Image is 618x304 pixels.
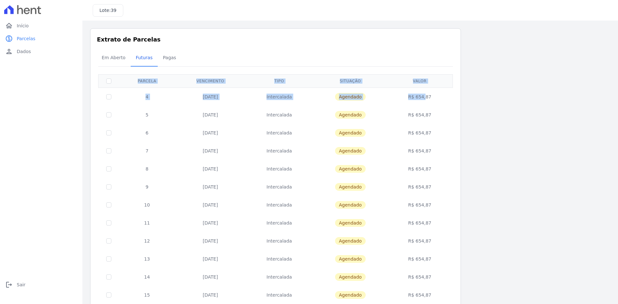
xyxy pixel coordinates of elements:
[17,281,25,288] span: Sair
[119,106,175,124] td: 5
[335,129,366,137] span: Agendado
[335,219,366,227] span: Agendado
[246,286,313,304] td: Intercalada
[335,183,366,191] span: Agendado
[388,124,452,142] td: R$ 654,87
[99,7,117,14] h3: Lote:
[246,124,313,142] td: Intercalada
[388,88,452,106] td: R$ 654,87
[335,273,366,281] span: Agendado
[246,214,313,232] td: Intercalada
[246,142,313,160] td: Intercalada
[119,286,175,304] td: 15
[119,268,175,286] td: 14
[388,250,452,268] td: R$ 654,87
[3,32,80,45] a: paidParcelas
[119,178,175,196] td: 9
[246,178,313,196] td: Intercalada
[388,106,452,124] td: R$ 654,87
[119,250,175,268] td: 13
[5,35,13,42] i: paid
[119,142,175,160] td: 7
[158,50,181,67] a: Pagas
[5,22,13,30] i: home
[246,232,313,250] td: Intercalada
[388,232,452,250] td: R$ 654,87
[335,201,366,209] span: Agendado
[98,51,129,64] span: Em Aberto
[97,35,454,44] h3: Extrato de Parcelas
[388,214,452,232] td: R$ 654,87
[5,48,13,55] i: person
[131,50,158,67] a: Futuras
[388,160,452,178] td: R$ 654,87
[335,93,366,101] span: Agendado
[246,88,313,106] td: Intercalada
[335,147,366,155] span: Agendado
[119,124,175,142] td: 6
[175,88,246,106] td: [DATE]
[246,196,313,214] td: Intercalada
[313,74,388,88] th: Situação
[388,178,452,196] td: R$ 654,87
[17,48,31,55] span: Dados
[175,178,246,196] td: [DATE]
[119,196,175,214] td: 10
[175,124,246,142] td: [DATE]
[3,19,80,32] a: homeInício
[119,74,175,88] th: Parcela
[119,232,175,250] td: 12
[246,74,313,88] th: Tipo
[175,74,246,88] th: Vencimento
[3,45,80,58] a: personDados
[388,196,452,214] td: R$ 654,87
[246,106,313,124] td: Intercalada
[175,286,246,304] td: [DATE]
[175,106,246,124] td: [DATE]
[388,142,452,160] td: R$ 654,87
[111,8,117,13] span: 39
[97,50,131,67] a: Em Aberto
[388,268,452,286] td: R$ 654,87
[175,232,246,250] td: [DATE]
[119,214,175,232] td: 11
[335,111,366,119] span: Agendado
[335,165,366,173] span: Agendado
[119,160,175,178] td: 8
[175,214,246,232] td: [DATE]
[175,196,246,214] td: [DATE]
[159,51,180,64] span: Pagas
[119,88,175,106] td: 4
[175,250,246,268] td: [DATE]
[246,268,313,286] td: Intercalada
[175,142,246,160] td: [DATE]
[3,278,80,291] a: logoutSair
[17,23,29,29] span: Início
[246,160,313,178] td: Intercalada
[132,51,156,64] span: Futuras
[388,286,452,304] td: R$ 654,87
[5,281,13,289] i: logout
[246,250,313,268] td: Intercalada
[175,160,246,178] td: [DATE]
[335,237,366,245] span: Agendado
[335,255,366,263] span: Agendado
[175,268,246,286] td: [DATE]
[17,35,35,42] span: Parcelas
[388,74,452,88] th: Valor
[335,291,366,299] span: Agendado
